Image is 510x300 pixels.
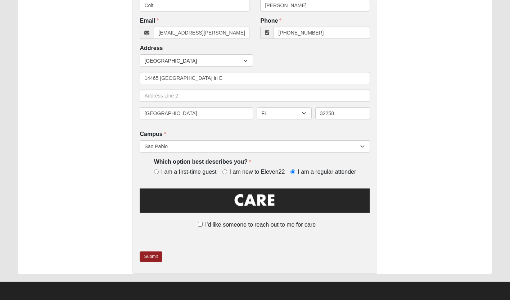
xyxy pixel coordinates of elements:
input: I am a first-time guest [154,169,159,174]
input: Address Line 2 [140,90,370,102]
input: I am a regular attender [290,169,295,174]
a: Submit [140,251,162,262]
label: Which option best describes you? [154,158,251,166]
input: Address Line 1 [140,72,370,84]
input: Zip [315,107,370,119]
span: I am new to Eleven22 [230,168,285,176]
span: I am a regular attender [298,168,356,176]
input: City [140,107,253,119]
span: [GEOGRAPHIC_DATA] [144,55,243,67]
span: I'd like someone to reach out to me for care [205,222,316,228]
img: Care.png [140,187,370,219]
label: Email [140,17,159,25]
span: I am a first-time guest [161,168,217,176]
input: I'd like someone to reach out to me for care [198,222,203,227]
label: Address [140,44,163,53]
label: Phone [260,17,281,25]
label: Campus [140,130,166,138]
input: I am new to Eleven22 [222,169,227,174]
